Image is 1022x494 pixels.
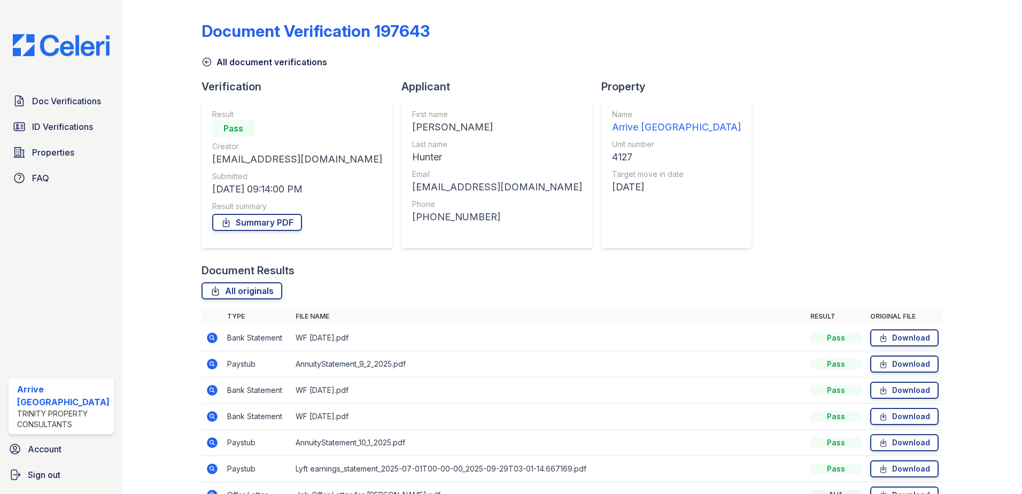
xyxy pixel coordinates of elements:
[32,146,74,159] span: Properties
[412,199,582,210] div: Phone
[612,120,741,135] div: Arrive [GEOGRAPHIC_DATA]
[810,464,862,474] div: Pass
[806,308,866,325] th: Result
[212,141,382,152] div: Creator
[32,172,49,184] span: FAQ
[870,460,939,477] a: Download
[412,180,582,195] div: [EMAIL_ADDRESS][DOMAIN_NAME]
[291,456,807,482] td: Lyft earnings_statement_2025-07-01T00-00-00_2025-09-29T03-01-14.667169.pdf
[212,171,382,182] div: Submitted
[291,430,807,456] td: AnnuityStatement_10_1_2025.pdf
[291,404,807,430] td: WF [DATE].pdf
[401,79,601,94] div: Applicant
[810,437,862,448] div: Pass
[4,464,118,485] a: Sign out
[866,308,943,325] th: Original file
[412,109,582,120] div: First name
[223,456,291,482] td: Paystub
[412,210,582,225] div: [PHONE_NUMBER]
[612,150,741,165] div: 4127
[412,169,582,180] div: Email
[223,377,291,404] td: Bank Statement
[612,109,741,120] div: Name
[291,325,807,351] td: WF [DATE].pdf
[17,383,110,408] div: Arrive [GEOGRAPHIC_DATA]
[4,34,118,56] img: CE_Logo_Blue-a8612792a0a2168367f1c8372b55b34899dd931a85d93a1a3d3e32e68fde9ad4.png
[612,169,741,180] div: Target move in date
[870,434,939,451] a: Download
[810,333,862,343] div: Pass
[17,408,110,430] div: Trinity Property Consultants
[223,325,291,351] td: Bank Statement
[291,308,807,325] th: File name
[223,308,291,325] th: Type
[223,430,291,456] td: Paystub
[212,152,382,167] div: [EMAIL_ADDRESS][DOMAIN_NAME]
[202,56,327,68] a: All document verifications
[9,116,114,137] a: ID Verifications
[9,167,114,189] a: FAQ
[32,120,93,133] span: ID Verifications
[9,90,114,112] a: Doc Verifications
[28,468,60,481] span: Sign out
[212,109,382,120] div: Result
[9,142,114,163] a: Properties
[810,359,862,369] div: Pass
[212,182,382,197] div: [DATE] 09:14:00 PM
[202,282,282,299] a: All originals
[870,382,939,399] a: Download
[412,150,582,165] div: Hunter
[870,329,939,346] a: Download
[870,408,939,425] a: Download
[223,351,291,377] td: Paystub
[412,139,582,150] div: Last name
[291,377,807,404] td: WF [DATE].pdf
[601,79,760,94] div: Property
[870,356,939,373] a: Download
[28,443,61,456] span: Account
[202,79,401,94] div: Verification
[223,404,291,430] td: Bank Statement
[810,385,862,396] div: Pass
[212,120,255,137] div: Pass
[4,438,118,460] a: Account
[202,21,430,41] div: Document Verification 197643
[32,95,101,107] span: Doc Verifications
[212,214,302,231] a: Summary PDF
[612,180,741,195] div: [DATE]
[202,263,295,278] div: Document Results
[612,109,741,135] a: Name Arrive [GEOGRAPHIC_DATA]
[412,120,582,135] div: [PERSON_NAME]
[810,411,862,422] div: Pass
[212,201,382,212] div: Result summary
[612,139,741,150] div: Unit number
[291,351,807,377] td: AnnuityStatement_9_2_2025.pdf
